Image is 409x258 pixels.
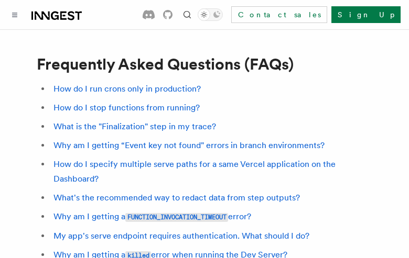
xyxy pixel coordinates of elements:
[125,213,228,222] code: FUNCTION_INVOCATION_TIMEOUT
[53,159,336,184] a: How do I specify multiple serve paths for a same Vercel application on the Dashboard?
[53,140,325,150] a: Why am I getting “Event key not found" errors in branch environments?
[198,8,223,21] button: Toggle dark mode
[231,6,327,23] a: Contact sales
[53,193,300,203] a: What's the recommended way to redact data from step outputs?
[8,8,21,21] button: Toggle navigation
[181,8,193,21] button: Find something...
[53,231,309,241] a: My app's serve endpoint requires authentication. What should I do?
[37,54,372,73] h1: Frequently Asked Questions (FAQs)
[53,84,201,94] a: How do I run crons only in production?
[53,121,216,131] a: What is the "Finalization" step in my trace?
[53,103,200,113] a: How do I stop functions from running?
[331,6,401,23] a: Sign Up
[53,211,251,221] a: Why am I getting aFUNCTION_INVOCATION_TIMEOUTerror?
